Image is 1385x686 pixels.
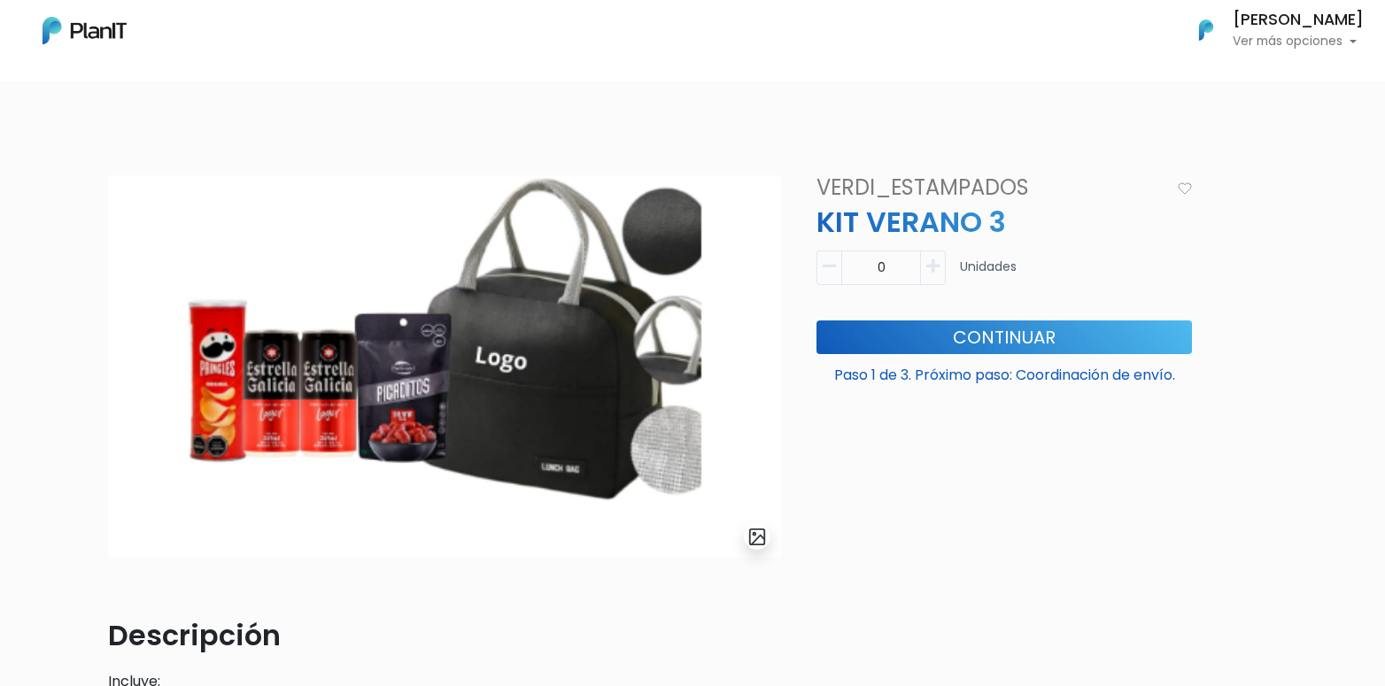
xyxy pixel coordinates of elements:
p: Ver más opciones [1233,35,1364,48]
p: Paso 1 de 3. Próximo paso: Coordinación de envío. [816,358,1192,386]
img: Captura_de_pantalla_2025-09-09_101044.png [108,175,781,558]
img: heart_icon [1178,182,1192,195]
h6: [PERSON_NAME] [1233,12,1364,28]
img: PlanIt Logo [1187,11,1226,50]
p: Unidades [960,258,1017,292]
img: PlanIt Logo [43,17,127,44]
img: gallery-light [747,527,768,547]
button: PlanIt Logo [PERSON_NAME] Ver más opciones [1176,7,1364,53]
h4: VERDI_ESTAMPADOS [806,175,1170,201]
button: Continuar [816,320,1192,354]
p: Descripción [108,614,781,657]
p: KIT VERANO 3 [806,201,1203,243]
